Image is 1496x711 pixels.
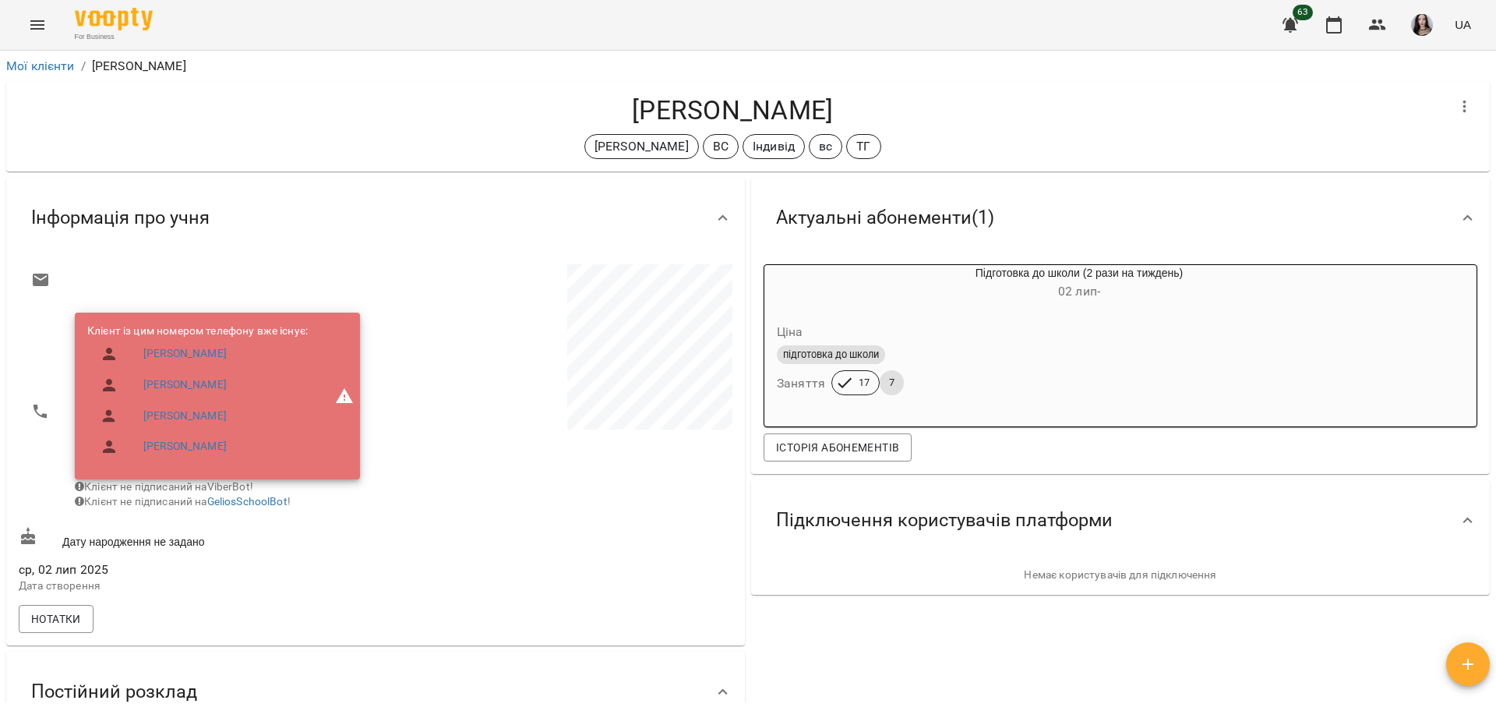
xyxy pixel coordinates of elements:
span: підготовка до школи [777,348,885,362]
button: UA [1448,10,1477,39]
span: Постійний розклад [31,680,197,704]
p: Немає користувачів для підключення [764,568,1477,583]
button: Menu [19,6,56,44]
button: Нотатки [19,605,93,633]
span: 7 [880,376,904,390]
p: Дата створення [19,578,372,594]
p: [PERSON_NAME] [595,137,689,156]
a: [PERSON_NAME] [143,346,227,362]
h6: Заняття [777,373,825,394]
div: [PERSON_NAME] [584,134,699,159]
a: GeliosSchoolBot [207,495,288,508]
div: Інформація про учня [6,178,745,258]
span: Актуальні абонементи ( 1 ) [776,206,994,230]
div: ТГ [846,134,880,159]
div: Підготовка до школи (2 рази на тиждень) [839,265,1319,302]
ul: Клієнт із цим номером телефону вже існує: [87,324,308,469]
span: Підключення користувачів платформи [776,508,1113,532]
div: Підготовка до школи (2 рази на тиждень) [764,265,839,302]
p: [PERSON_NAME] [92,57,186,76]
span: 02 лип - [1058,284,1100,299]
span: Інформація про учня [31,206,210,230]
span: 63 [1293,5,1313,20]
div: Актуальні абонементи(1) [751,178,1490,258]
span: UA [1455,16,1471,33]
img: Voopty Logo [75,8,153,30]
div: ВС [703,134,739,159]
span: Клієнт не підписаний на ViberBot! [75,480,253,493]
span: For Business [75,32,153,42]
p: вс [819,137,832,156]
a: [PERSON_NAME] [143,439,227,455]
span: 17 [849,376,879,390]
a: [PERSON_NAME] [143,409,227,424]
p: ВС [713,137,729,156]
div: вс [809,134,842,159]
div: Підключення користувачів платформи [751,480,1490,561]
p: Індивід [753,137,795,156]
div: Дату народження не задано [16,524,376,553]
a: [PERSON_NAME] [143,377,227,393]
h4: [PERSON_NAME] [19,94,1446,126]
a: Мої клієнти [6,58,75,73]
div: Індивід [743,134,805,159]
li: / [81,57,86,76]
img: 23d2127efeede578f11da5c146792859.jpg [1411,14,1433,36]
span: Нотатки [31,610,81,628]
span: Історія абонементів [776,438,899,457]
button: Підготовка до школи (2 рази на тиждень)02 лип- Цінапідготовка до школиЗаняття177 [764,265,1319,414]
nav: breadcrumb [6,57,1490,76]
button: Історія абонементів [764,433,912,462]
span: Клієнт не підписаний на ! [75,495,291,508]
h6: Ціна [777,321,803,343]
span: ср, 02 лип 2025 [19,561,372,579]
p: ТГ [856,137,870,156]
